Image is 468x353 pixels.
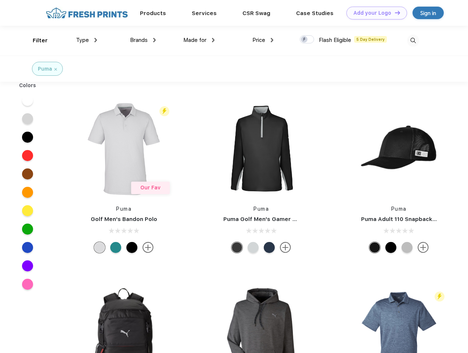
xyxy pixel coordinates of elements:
div: Pma Blk with Pma Blk [369,242,380,253]
img: func=resize&h=266 [212,100,310,198]
div: Sign in [420,9,436,17]
div: High Rise [248,242,259,253]
img: DT [395,11,400,15]
div: Pma Blk Pma Blk [385,242,396,253]
span: Brands [130,37,148,43]
div: Colors [14,82,42,89]
img: desktop_search.svg [407,35,419,47]
img: func=resize&h=266 [350,100,448,198]
img: dropdown.png [153,38,156,42]
a: Puma [116,206,132,212]
img: flash_active_toggle.svg [435,292,444,302]
a: Puma [391,206,407,212]
a: Golf Men's Bandon Polo [91,216,157,222]
img: fo%20logo%202.webp [44,7,130,19]
span: Type [76,37,89,43]
a: CSR Swag [242,10,270,17]
img: more.svg [418,242,429,253]
div: Puma Black [126,242,137,253]
img: flash_active_toggle.svg [159,106,169,116]
img: dropdown.png [212,38,215,42]
img: dropdown.png [271,38,273,42]
span: Price [252,37,265,43]
span: 5 Day Delivery [354,36,387,43]
span: Our Fav [140,185,161,190]
div: Quarry with Brt Whit [402,242,413,253]
div: Filter [33,36,48,45]
img: filter_cancel.svg [54,68,57,71]
img: more.svg [280,242,291,253]
img: func=resize&h=266 [75,100,173,198]
a: Products [140,10,166,17]
a: Puma Golf Men's Gamer Golf Quarter-Zip [223,216,339,222]
div: Add your Logo [353,10,391,16]
div: Puma Black [231,242,242,253]
span: Made for [183,37,206,43]
img: more.svg [143,242,154,253]
a: Sign in [413,7,444,19]
a: Services [192,10,217,17]
div: Green Lagoon [110,242,121,253]
img: dropdown.png [94,38,97,42]
span: Flash Eligible [319,37,351,43]
div: Puma [38,65,52,73]
a: Puma [253,206,269,212]
div: Navy Blazer [264,242,275,253]
div: High Rise [94,242,105,253]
